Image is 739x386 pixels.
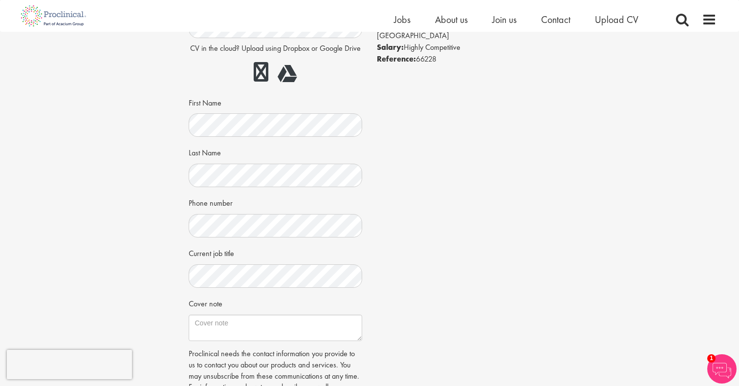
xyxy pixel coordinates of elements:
label: Current job title [189,245,234,259]
a: Jobs [394,13,411,26]
li: Highly Competitive [377,42,551,53]
a: Contact [541,13,570,26]
span: 1 [707,354,716,363]
iframe: reCAPTCHA [7,350,132,379]
strong: Salary: [377,42,404,52]
img: Chatbot [707,354,737,384]
p: CV in the cloud? Upload using Dropbox or Google Drive [189,43,363,54]
a: Join us [492,13,517,26]
strong: Reference: [377,54,416,64]
label: Phone number [189,194,233,209]
label: First Name [189,94,221,109]
a: About us [435,13,468,26]
a: Upload CV [595,13,638,26]
li: 66228 [377,53,551,65]
label: Cover note [189,295,222,310]
label: Last Name [189,144,221,159]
